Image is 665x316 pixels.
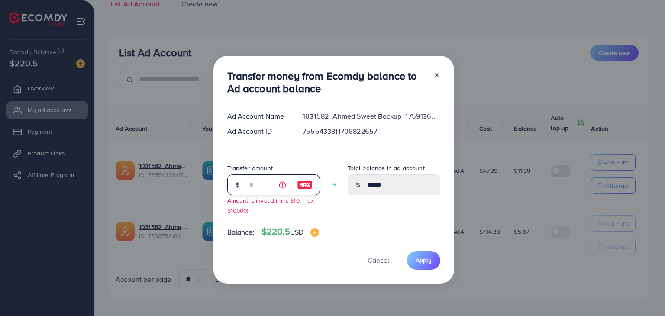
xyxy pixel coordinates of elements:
span: USD [290,227,303,237]
button: Cancel [357,251,400,270]
small: Amount is invalid (min: $10, max: $10000) [227,196,316,214]
div: 7555433811706822657 [296,126,447,136]
div: Ad Account Name [220,111,296,121]
h4: $220.5 [261,226,319,237]
span: Apply [416,256,432,264]
span: Cancel [368,255,389,265]
h3: Transfer money from Ecomdy balance to Ad account balance [227,70,426,95]
span: Balance: [227,227,255,237]
img: image [310,228,319,237]
div: 1031582_Ahmed Sweet Backup_1759136567428 [296,111,447,121]
div: Ad Account ID [220,126,296,136]
label: Transfer amount [227,164,273,172]
iframe: Chat [628,277,659,310]
label: Total balance in ad account [348,164,425,172]
button: Apply [407,251,440,270]
img: image [297,180,313,190]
